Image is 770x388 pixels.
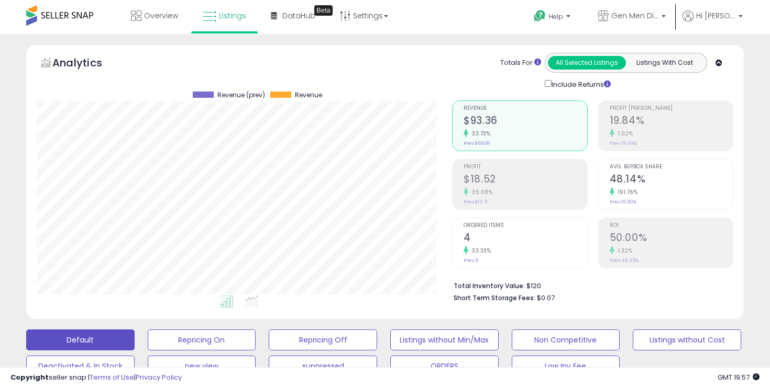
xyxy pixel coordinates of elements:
[537,78,623,90] div: Include Returns
[10,373,182,383] div: seller snap | |
[219,10,246,21] span: Listings
[464,199,488,205] small: Prev: $13.71
[269,329,377,350] button: Repricing Off
[148,329,256,350] button: Repricing On
[464,232,587,246] h2: 4
[611,10,658,21] span: Gen Men Distributor
[625,56,703,70] button: Listings With Cost
[549,12,563,21] span: Help
[464,164,587,170] span: Profit
[718,372,760,382] span: 2025-09-12 19:57 GMT
[533,9,546,22] i: Get Help
[468,130,490,138] small: 33.73%
[454,281,525,290] b: Total Inventory Value:
[468,247,491,255] small: 33.33%
[683,10,743,34] a: Hi [PERSON_NAME]
[217,92,265,99] span: Revenue (prev)
[525,2,581,34] a: Help
[144,10,178,21] span: Overview
[610,106,733,111] span: Profit [PERSON_NAME]
[614,188,638,196] small: 191.76%
[52,55,123,73] h5: Analytics
[610,115,733,129] h2: 19.84%
[464,140,490,146] small: Prev: $69.81
[269,356,377,376] button: suppressed
[148,356,256,376] button: new view
[537,293,555,303] span: $0.07
[548,56,626,70] button: All Selected Listings
[390,356,499,376] button: ORDERS
[314,5,333,16] div: Tooltip anchor
[610,232,733,246] h2: 50.00%
[464,223,587,229] span: Ordered Items
[90,372,134,382] a: Terms of Use
[26,329,135,350] button: Default
[610,257,639,264] small: Prev: 49.35%
[390,329,499,350] button: Listings without Min/Max
[512,356,620,376] button: Low Inv Fee
[464,257,478,264] small: Prev: 3
[614,130,633,138] small: 1.02%
[10,372,49,382] strong: Copyright
[295,92,322,99] span: Revenue
[464,115,587,129] h2: $93.36
[136,372,182,382] a: Privacy Policy
[454,279,725,291] li: $120
[610,199,636,205] small: Prev: 16.50%
[468,188,492,196] small: 35.08%
[610,164,733,170] span: Avg. Buybox Share
[610,140,637,146] small: Prev: 19.64%
[454,293,535,302] b: Short Term Storage Fees:
[610,223,733,229] span: ROI
[633,329,741,350] button: Listings without Cost
[610,173,733,187] h2: 48.14%
[614,247,633,255] small: 1.32%
[464,106,587,111] span: Revenue
[512,329,620,350] button: Non Competitive
[26,356,135,376] button: Deactivated & In Stock
[696,10,735,21] span: Hi [PERSON_NAME]
[464,173,587,187] h2: $18.52
[282,10,315,21] span: DataHub
[500,58,541,68] div: Totals For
